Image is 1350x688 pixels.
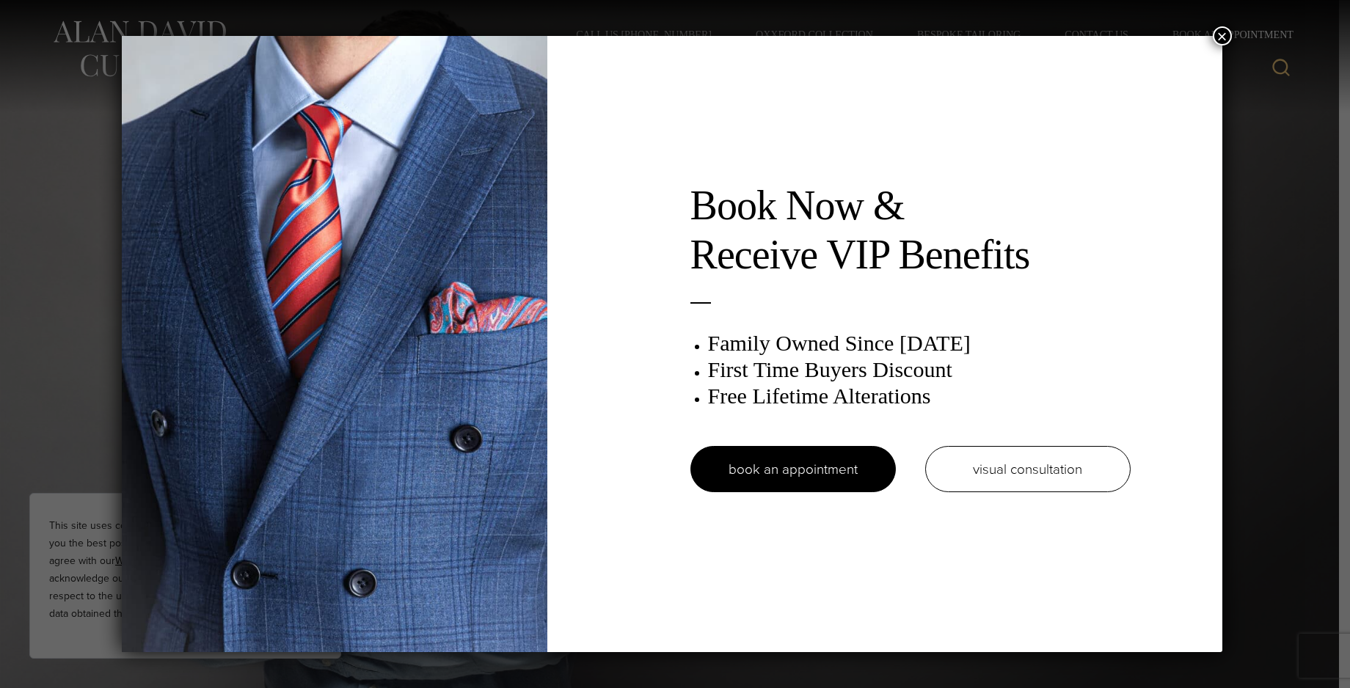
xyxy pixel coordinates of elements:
[1213,26,1232,45] button: Close
[708,330,1131,356] h3: Family Owned Since [DATE]
[708,356,1131,383] h3: First Time Buyers Discount
[708,383,1131,409] h3: Free Lifetime Alterations
[690,446,896,492] a: book an appointment
[925,446,1131,492] a: visual consultation
[690,181,1131,279] h2: Book Now & Receive VIP Benefits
